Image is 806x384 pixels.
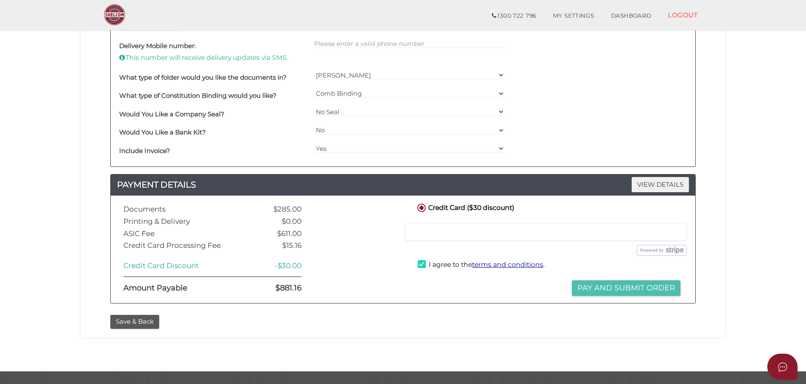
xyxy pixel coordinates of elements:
div: Credit Card Discount [117,262,240,270]
div: Credit Card Processing Fee [117,242,240,250]
b: Would You Like a Bank Kit? [119,128,206,136]
b: What type of Constitution Binding would you like? [119,91,277,99]
div: $15.16 [240,242,308,250]
a: 1300 722 796 [483,8,544,24]
button: Save & Back [110,315,159,329]
a: MY SETTINGS [544,8,603,24]
img: stripe.png [637,245,687,256]
button: Pay and Submit Order [572,280,681,296]
div: Printing & Delivery [117,218,240,226]
a: DASHBOARD [603,8,660,24]
iframe: Secure card payment input frame [411,228,681,236]
b: Include Invoice? [119,147,170,155]
button: Open asap [767,354,798,380]
a: PAYMENT DETAILSVIEW DETAILS [111,178,695,191]
div: Documents [117,205,240,213]
label: I agree to the . [418,260,544,271]
div: $0.00 [240,218,308,226]
b: What type of folder would you like the documents in? [119,73,287,81]
input: Please enter a valid 10-digit phone number [314,39,505,48]
div: $881.16 [240,284,308,293]
div: -$30.00 [240,262,308,270]
span: VIEW DETAILS [632,177,689,192]
p: This number will receive delivery updates via SMS. [119,53,310,62]
div: $285.00 [240,205,308,213]
b: Delivery Mobile number: [119,42,196,50]
a: LOGOUT [659,6,706,24]
div: Amount Payable [117,284,240,293]
div: ASIC Fee [117,230,240,238]
div: $611.00 [240,230,308,238]
h4: PAYMENT DETAILS [111,178,695,191]
label: Credit Card ($30 discount) [416,202,514,212]
b: Would You Like a Company Seal? [119,110,224,118]
a: terms and conditions [472,260,543,269]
